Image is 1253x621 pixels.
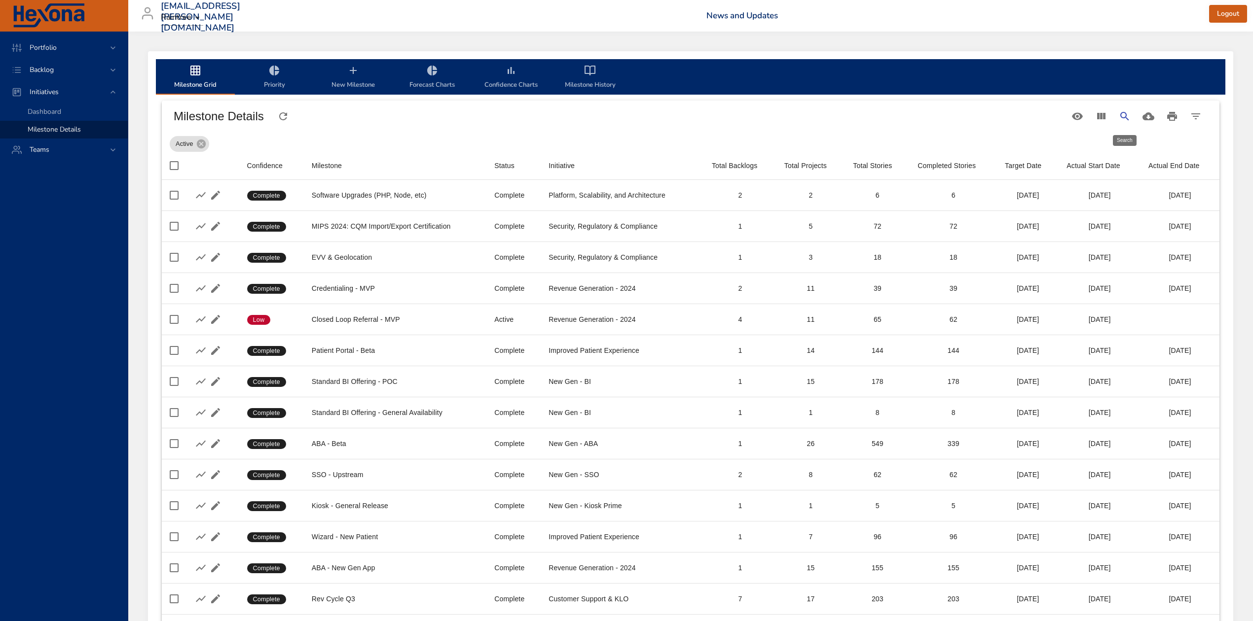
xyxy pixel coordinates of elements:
[784,501,837,511] div: 1
[494,345,533,355] div: Complete
[1217,8,1239,20] span: Logout
[494,160,533,172] span: Status
[1067,314,1133,324] div: [DATE]
[1184,104,1208,128] button: Filter Table
[712,594,769,604] div: 7
[22,65,62,74] span: Backlog
[494,190,533,200] div: Complete
[208,250,223,265] button: Edit Milestone Details
[784,470,837,480] div: 8
[1148,160,1199,172] div: Sort
[162,65,229,91] span: Milestone Grid
[549,221,696,231] div: Security, Regulatory & Compliance
[1148,439,1212,448] div: [DATE]
[549,160,696,172] span: Initiative
[1005,439,1051,448] div: [DATE]
[1067,160,1120,172] div: Sort
[22,145,57,154] span: Teams
[784,252,837,262] div: 3
[549,160,575,172] div: Sort
[712,252,769,262] div: 1
[247,471,286,480] span: Complete
[22,43,65,52] span: Portfolio
[549,470,696,480] div: New Gen - SSO
[312,160,342,172] div: Milestone
[784,563,837,573] div: 15
[208,591,223,606] button: Edit Milestone Details
[494,314,533,324] div: Active
[549,314,696,324] div: Revenue Generation - 2024
[556,65,624,91] span: Milestone History
[312,594,479,604] div: Rev Cycle Q3
[193,281,208,296] button: Show Burnup
[549,283,696,293] div: Revenue Generation - 2024
[918,160,989,172] span: Completed Stories
[193,560,208,575] button: Show Burnup
[784,377,837,386] div: 15
[247,595,286,604] span: Complete
[784,345,837,355] div: 14
[1148,408,1212,417] div: [DATE]
[549,408,696,417] div: New Gen - BI
[712,314,769,324] div: 4
[918,252,989,262] div: 18
[918,532,989,542] div: 96
[1148,283,1212,293] div: [DATE]
[712,190,769,200] div: 2
[276,109,291,124] button: Refresh Page
[784,439,837,448] div: 26
[1148,377,1212,386] div: [DATE]
[1005,221,1051,231] div: [DATE]
[712,532,769,542] div: 1
[853,439,902,448] div: 549
[247,222,286,231] span: Complete
[312,377,479,386] div: Standard BI Offering - POC
[549,501,696,511] div: New Gen - Kiosk Prime
[549,160,575,172] div: Initiative
[1160,104,1184,128] button: Print
[549,252,696,262] div: Security, Regulatory & Compliance
[478,65,545,91] span: Confidence Charts
[1148,221,1212,231] div: [DATE]
[784,221,837,231] div: 5
[853,160,892,172] div: Sort
[712,408,769,417] div: 1
[494,252,533,262] div: Complete
[712,439,769,448] div: 1
[494,377,533,386] div: Complete
[312,252,479,262] div: EVV & Geolocation
[712,160,757,172] div: Total Backlogs
[1067,408,1133,417] div: [DATE]
[241,65,308,91] span: Priority
[918,160,976,172] div: Sort
[193,498,208,513] button: Show Burnup
[174,109,264,123] h5: Milestone Details
[247,160,283,172] div: Sort
[1005,160,1041,172] div: Sort
[22,87,67,97] span: Initiatives
[784,314,837,324] div: 11
[1005,532,1051,542] div: [DATE]
[712,160,757,172] div: Sort
[1148,594,1212,604] div: [DATE]
[853,221,902,231] div: 72
[312,345,479,355] div: Patient Portal - Beta
[1005,408,1051,417] div: [DATE]
[1067,252,1133,262] div: [DATE]
[208,188,223,203] button: Edit Milestone Details
[1005,252,1051,262] div: [DATE]
[1067,470,1133,480] div: [DATE]
[494,470,533,480] div: Complete
[784,160,837,172] span: Total Projects
[1067,501,1133,511] div: [DATE]
[208,498,223,513] button: Edit Milestone Details
[312,563,479,573] div: ABA - New Gen App
[918,283,989,293] div: 39
[918,563,989,573] div: 155
[549,345,696,355] div: Improved Patient Experience
[853,563,902,573] div: 155
[247,440,286,448] span: Complete
[494,160,515,172] div: Sort
[784,283,837,293] div: 11
[1067,160,1133,172] span: Actual Start Date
